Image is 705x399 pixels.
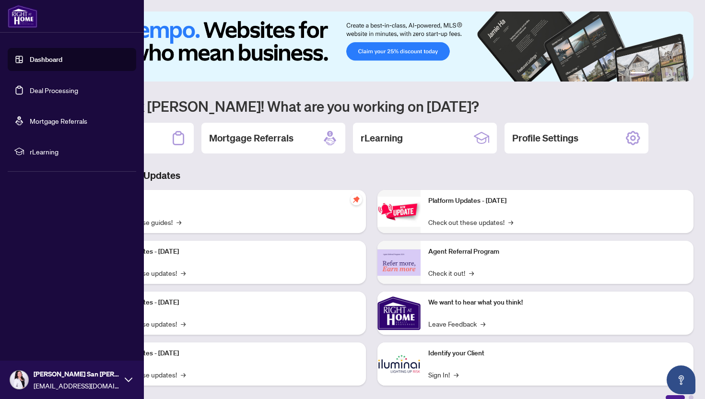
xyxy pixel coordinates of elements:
[34,380,120,391] span: [EMAIL_ADDRESS][DOMAIN_NAME]
[101,348,358,359] p: Platform Updates - [DATE]
[657,72,661,76] button: 3
[512,131,578,145] h2: Profile Settings
[649,72,653,76] button: 2
[377,342,421,386] img: Identify your Client
[34,369,120,379] span: [PERSON_NAME] San [PERSON_NAME]
[361,131,403,145] h2: rLearning
[428,196,686,206] p: Platform Updates - [DATE]
[101,246,358,257] p: Platform Updates - [DATE]
[667,365,695,394] button: Open asap
[508,217,513,227] span: →
[50,97,693,115] h1: Welcome back [PERSON_NAME]! What are you working on [DATE]?
[428,297,686,308] p: We want to hear what you think!
[630,72,646,76] button: 1
[680,72,684,76] button: 6
[351,194,362,205] span: pushpin
[428,268,474,278] a: Check it out!→
[377,197,421,227] img: Platform Updates - June 23, 2025
[672,72,676,76] button: 5
[428,318,485,329] a: Leave Feedback→
[469,268,474,278] span: →
[428,369,458,380] a: Sign In!→
[101,196,358,206] p: Self-Help
[209,131,294,145] h2: Mortgage Referrals
[428,217,513,227] a: Check out these updates!→
[665,72,669,76] button: 4
[50,12,693,82] img: Slide 0
[454,369,458,380] span: →
[181,268,186,278] span: →
[176,217,181,227] span: →
[428,348,686,359] p: Identify your Client
[481,318,485,329] span: →
[8,5,37,28] img: logo
[30,146,129,157] span: rLearning
[181,318,186,329] span: →
[30,86,78,94] a: Deal Processing
[428,246,686,257] p: Agent Referral Program
[101,297,358,308] p: Platform Updates - [DATE]
[30,55,62,64] a: Dashboard
[50,169,693,182] h3: Brokerage & Industry Updates
[10,371,28,389] img: Profile Icon
[377,292,421,335] img: We want to hear what you think!
[377,249,421,276] img: Agent Referral Program
[181,369,186,380] span: →
[30,117,87,125] a: Mortgage Referrals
